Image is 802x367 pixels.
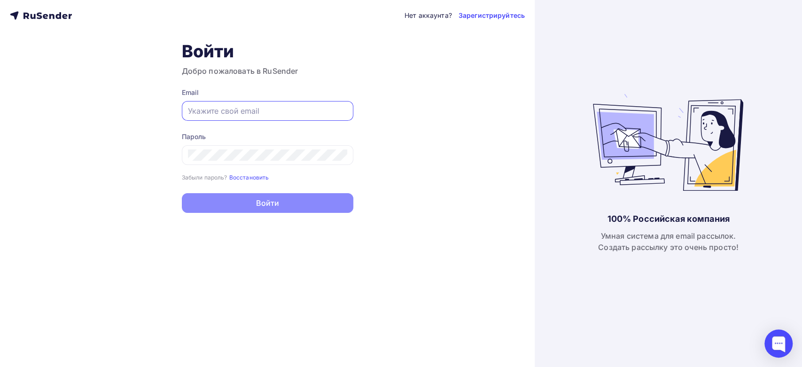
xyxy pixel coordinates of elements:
div: Умная система для email рассылок. Создать рассылку это очень просто! [598,230,739,253]
button: Войти [182,193,353,213]
div: Пароль [182,132,353,141]
div: 100% Российская компания [607,213,729,225]
small: Забыли пароль? [182,174,227,181]
small: Восстановить [229,174,269,181]
h3: Добро пожаловать в RuSender [182,65,353,77]
a: Зарегистрируйтесь [459,11,525,20]
div: Email [182,88,353,97]
div: Нет аккаунта? [405,11,452,20]
h1: Войти [182,41,353,62]
a: Восстановить [229,173,269,181]
input: Укажите свой email [188,105,347,117]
